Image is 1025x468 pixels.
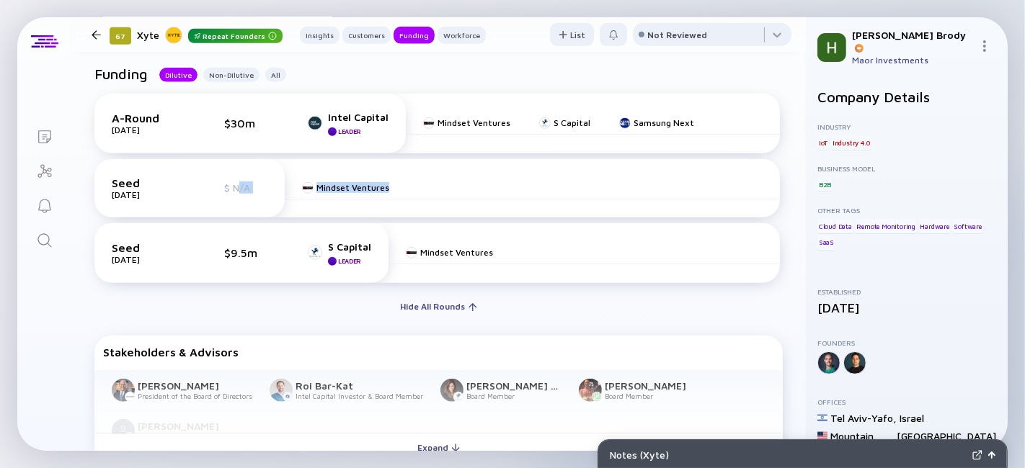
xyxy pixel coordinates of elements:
div: Customers [342,28,391,42]
div: Tel Aviv-Yafo , [830,412,897,424]
div: Established [817,287,996,296]
button: Expand [94,433,783,462]
div: Hide All Rounds [392,295,486,318]
div: SaaS [817,235,835,250]
div: Funding [394,28,435,42]
div: [GEOGRAPHIC_DATA] [897,430,996,454]
div: Industry 4.0 [831,135,871,150]
img: Israel Flag [817,413,827,423]
div: Stakeholders & Advisors [103,346,774,359]
button: All [265,68,286,82]
div: $ N/A [224,181,267,194]
div: Expand [409,436,469,459]
div: Cloud Data [817,219,853,233]
div: Not Reviewed [647,30,707,40]
a: Mindset Ventures [406,247,493,258]
button: Dilutive [159,68,198,82]
a: Search [17,222,71,256]
button: Non-Dilutive [203,68,259,82]
div: Mindset Ventures [420,247,493,258]
a: Lists [17,118,71,153]
div: Intel Capital [328,111,389,123]
div: Offices [817,397,996,406]
img: Expand Notes [972,450,982,460]
div: S Capital [328,240,371,253]
div: Industry [817,122,996,131]
a: Reminders [17,187,71,222]
a: S CapitalLeader [308,240,371,266]
div: Remote Monitoring [856,219,918,233]
div: Seed [112,176,184,189]
div: Seed [112,241,184,254]
div: [DATE] [817,300,996,315]
div: [DATE] [112,125,184,135]
div: $9.5m [224,246,267,259]
button: Hide All Rounds [392,295,486,318]
div: [PERSON_NAME] Brody [852,29,973,53]
a: Mindset Ventures [302,182,389,193]
div: Mountain View , [830,430,894,454]
div: Software [953,219,983,233]
a: Samsung Next [619,117,694,128]
div: [DATE] [112,189,184,200]
div: IoT [817,135,829,150]
div: Maor Investments [852,55,973,66]
div: Workforce [438,28,486,42]
button: Funding [394,27,435,44]
button: Customers [342,27,391,44]
h2: Funding [94,66,148,82]
div: Repeat Founders [188,29,283,43]
div: List [550,24,594,46]
div: 67 [110,27,131,45]
a: S Capital [539,117,590,128]
div: $30m [224,117,267,130]
div: Other Tags [817,206,996,215]
a: Mindset Ventures [423,117,510,128]
div: Founders [817,338,996,347]
div: [DATE] [112,254,184,265]
div: Leader [338,127,361,135]
div: Xyte [137,26,283,44]
h2: Company Details [817,89,996,105]
div: Mindset Ventures [316,182,389,193]
div: Notes ( Xyte ) [610,449,967,461]
img: United States Flag [817,431,827,441]
div: Leader [338,257,361,265]
div: B2B [817,177,833,192]
img: Open Notes [988,451,995,459]
div: Insights [300,28,340,42]
a: Investor Map [17,153,71,187]
div: Samsung Next [634,117,694,128]
div: Mindset Ventures [438,117,510,128]
div: S Capital [554,117,590,128]
div: A-Round [112,112,184,125]
a: Intel CapitalLeader [308,111,389,136]
img: Menu [979,40,990,52]
button: Workforce [438,27,486,44]
div: Business Model [817,164,996,173]
div: Israel [900,412,924,424]
button: Insights [300,27,340,44]
img: Harry Profile Picture [817,33,846,62]
div: Hardware [919,219,951,233]
button: List [550,23,594,46]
